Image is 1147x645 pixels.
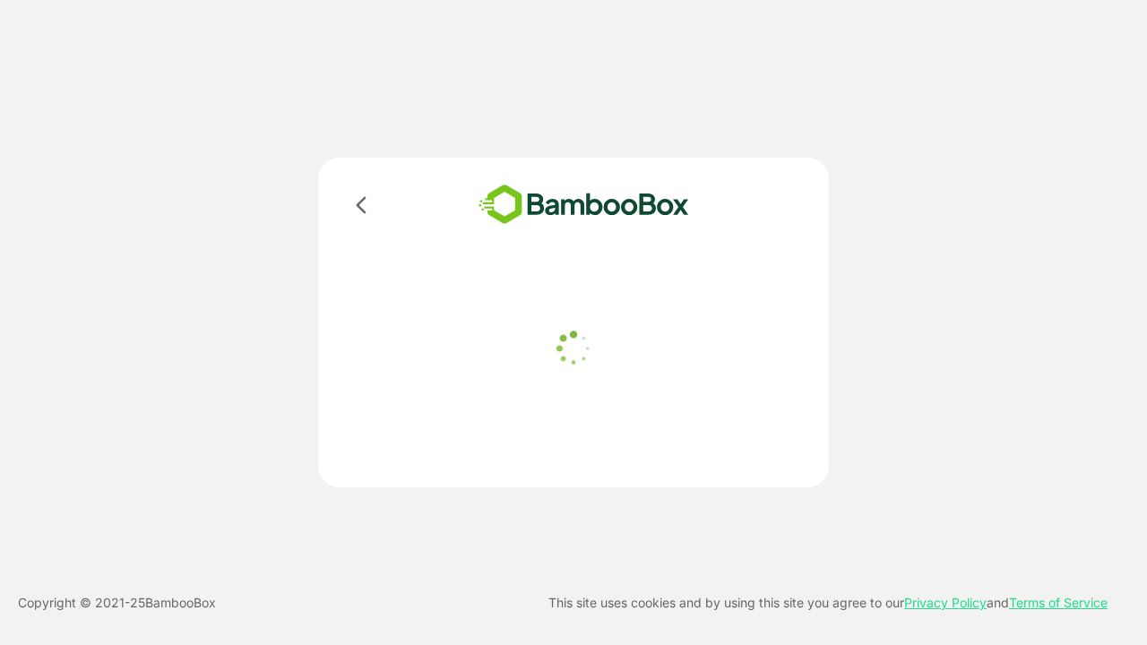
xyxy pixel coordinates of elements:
img: bamboobox [453,179,715,230]
a: Privacy Policy [904,595,987,610]
p: Copyright © 2021- 25 BambooBox [18,592,216,614]
p: This site uses cookies and by using this site you agree to our and [548,592,1108,614]
a: Terms of Service [1009,595,1108,610]
img: loader [551,326,596,371]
